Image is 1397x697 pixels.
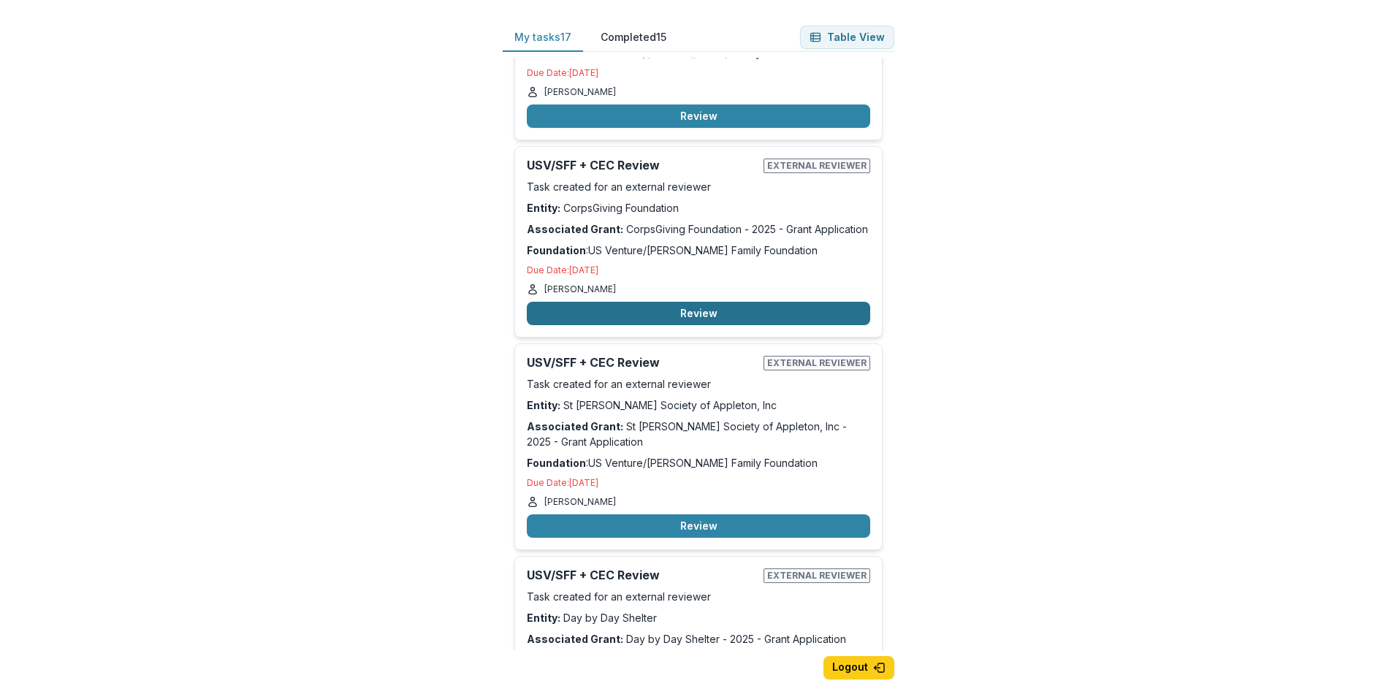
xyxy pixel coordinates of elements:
[764,159,870,173] span: External reviewer
[527,202,560,214] strong: Entity:
[823,656,894,679] button: Logout
[764,568,870,583] span: External reviewer
[527,631,870,647] p: Day by Day Shelter - 2025 - Grant Application
[544,495,616,509] p: [PERSON_NAME]
[527,221,870,237] p: CorpsGiving Foundation - 2025 - Grant Application
[527,243,870,258] p: : US Venture/[PERSON_NAME] Family Foundation
[527,264,870,277] p: Due Date: [DATE]
[527,376,870,392] p: Task created for an external reviewer
[503,23,583,52] button: My tasks 17
[527,455,870,471] p: : US Venture/[PERSON_NAME] Family Foundation
[800,26,894,49] button: Table View
[527,612,560,624] strong: Entity:
[527,589,870,604] p: Task created for an external reviewer
[527,568,758,582] h2: USV/SFF + CEC Review
[527,397,870,413] p: St [PERSON_NAME] Society of Appleton, Inc
[527,104,870,128] button: Review
[527,514,870,538] button: Review
[527,302,870,325] button: Review
[527,179,870,194] p: Task created for an external reviewer
[527,66,870,80] p: Due Date: [DATE]
[527,610,870,625] p: Day by Day Shelter
[527,399,560,411] strong: Entity:
[527,159,758,172] h2: USV/SFF + CEC Review
[527,457,586,469] strong: Foundation
[764,356,870,370] span: External reviewer
[527,476,870,490] p: Due Date: [DATE]
[589,23,678,52] button: Completed 15
[527,200,870,216] p: CorpsGiving Foundation
[527,419,870,449] p: St [PERSON_NAME] Society of Appleton, Inc - 2025 - Grant Application
[527,356,758,370] h2: USV/SFF + CEC Review
[527,633,623,645] strong: Associated Grant:
[527,223,623,235] strong: Associated Grant:
[527,244,586,256] strong: Foundation
[527,420,623,433] strong: Associated Grant:
[544,283,616,296] p: [PERSON_NAME]
[544,85,616,99] p: [PERSON_NAME]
